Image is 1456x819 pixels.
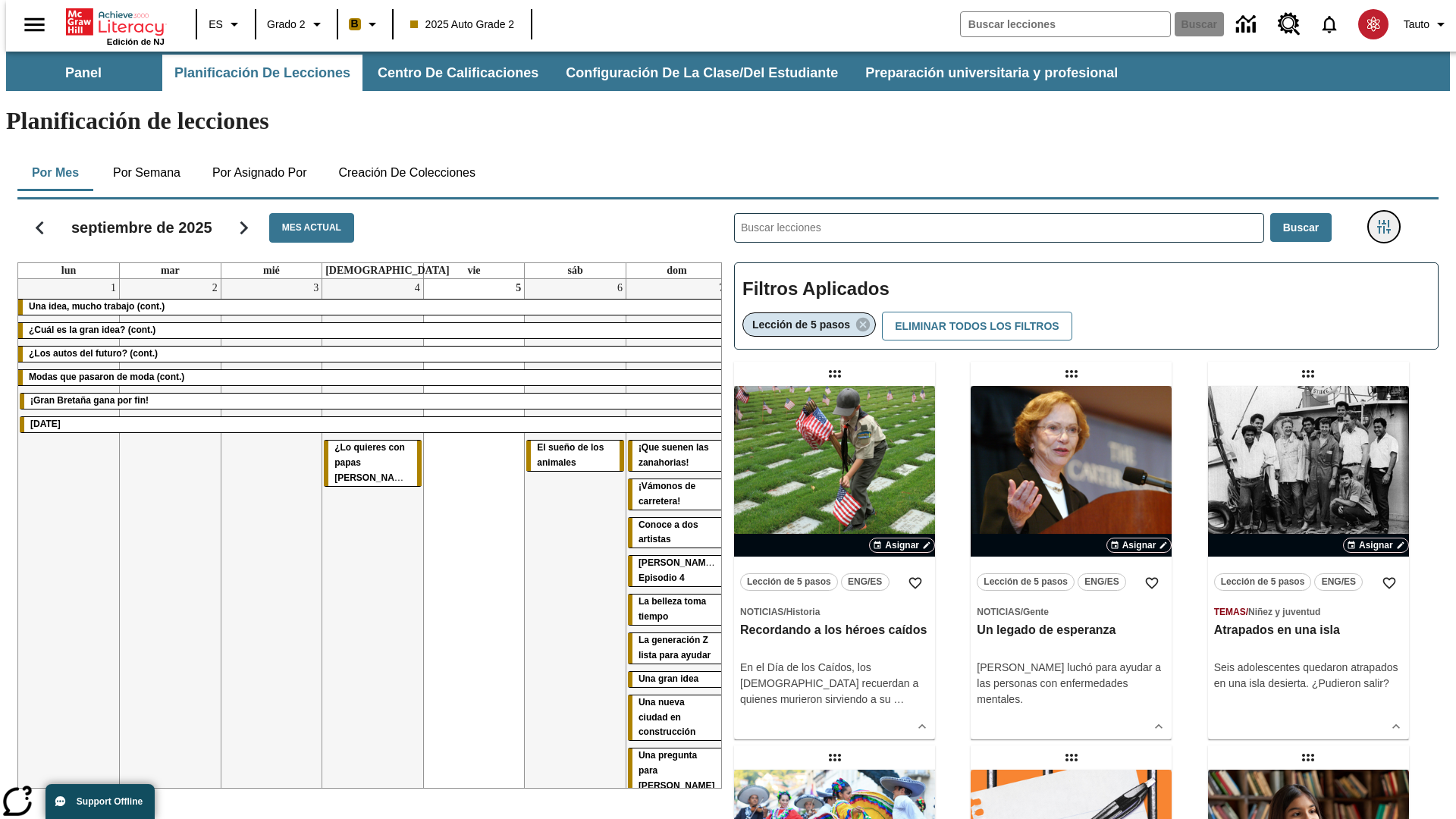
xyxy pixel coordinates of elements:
div: ¡Gran Bretaña gana por fin! [20,394,726,409]
td: 3 de septiembre de 2025 [221,279,322,802]
h2: Filtros Aplicados [742,271,1430,308]
span: ¿Lo quieres con papas fritas? [334,442,416,483]
input: Buscar lecciones [735,214,1263,242]
span: / [1246,607,1248,617]
span: Tema: Noticias/Gente [977,604,1166,620]
span: 2025 Auto Grade 2 [410,17,515,33]
div: Lección arrastrable: Atrapados en una isla [1296,362,1320,386]
button: ENG/ES [841,573,890,591]
div: Modas que pasaron de moda (cont.) [18,370,727,385]
button: Boost El color de la clase es anaranjado claro. Cambiar el color de la clase. [343,11,388,38]
div: ¡Que suenen las zanahorias! [628,441,726,471]
button: Seguir [224,209,263,247]
div: El sueño de los animales [526,441,624,471]
a: sábado [564,263,585,278]
span: Una gran idea [639,673,698,684]
td: 5 de septiembre de 2025 [423,279,525,802]
button: Lección de 5 pasos [740,573,838,591]
button: Buscar [1270,213,1332,243]
button: Eliminar todos los filtros [882,312,1072,341]
div: Elena Menope: Episodio 4 [628,556,726,586]
div: ¿Los autos del futuro? (cont.) [18,347,727,362]
button: Creación de colecciones [326,155,488,191]
div: Una gran idea [628,672,726,687]
button: Escoja un nuevo avatar [1349,5,1398,44]
img: avatar image [1358,9,1389,39]
div: Subbarra de navegación [6,55,1131,91]
a: Portada [66,7,165,37]
div: La generación Z lista para ayudar [628,633,726,664]
span: Edición de NJ [107,37,165,46]
div: ¿Cuál es la gran idea? (cont.) [18,323,727,338]
button: ENG/ES [1078,573,1126,591]
div: ¡Vámonos de carretera! [628,479,726,510]
span: Support Offline [77,796,143,807]
a: 1 de septiembre de 2025 [108,279,119,297]
button: Panel [8,55,159,91]
div: Día del Trabajo [20,417,726,432]
span: Lección de 5 pasos [984,574,1068,590]
a: Centro de recursos, Se abrirá en una pestaña nueva. [1269,4,1310,45]
button: Centro de calificaciones [366,55,551,91]
button: Abrir el menú lateral [12,2,57,47]
div: Seis adolescentes quedaron atrapados en una isla desierta. ¿Pudieron salir? [1214,660,1403,692]
div: Subbarra de navegación [6,52,1450,91]
span: Lección de 5 pasos [1221,574,1305,590]
div: Lección arrastrable: La libertad de escribir [1059,745,1084,770]
span: Asignar [1359,538,1393,552]
div: [PERSON_NAME] luchó para ayudar a las personas con enfermedades mentales. [977,660,1166,708]
span: Lección de 5 pasos [752,318,850,331]
div: Eliminar Lección de 5 pasos el ítem seleccionado del filtro [742,312,876,337]
button: Lección de 5 pasos [1214,573,1312,591]
button: Configuración de la clase/del estudiante [554,55,850,91]
td: 2 de septiembre de 2025 [120,279,221,802]
button: Planificación de lecciones [162,55,362,91]
span: / [1021,607,1023,617]
div: lesson details [1208,386,1409,739]
button: Perfil/Configuración [1398,11,1456,38]
a: miércoles [260,263,283,278]
span: Asignar [885,538,919,552]
div: La belleza toma tiempo [628,595,726,625]
a: Centro de información [1227,4,1269,45]
span: Día del Trabajo [30,419,61,429]
button: Lección de 5 pasos [977,573,1075,591]
button: Preparación universitaria y profesional [853,55,1130,91]
span: ENG/ES [1322,574,1356,590]
div: Una pregunta para Joplin [628,748,726,794]
a: 2 de septiembre de 2025 [209,279,221,297]
div: Lección arrastrable: Un legado de esperanza [1059,362,1084,386]
a: 5 de septiembre de 2025 [513,279,524,297]
button: Menú lateral de filtros [1369,212,1399,242]
button: Por asignado por [200,155,319,191]
span: Lección de 5 pasos [747,574,831,590]
a: 6 de septiembre de 2025 [614,279,626,297]
span: Una nueva ciudad en construcción [639,697,695,738]
span: ES [209,17,223,33]
span: Modas que pasaron de moda (cont.) [29,372,184,382]
span: ¿Cuál es la gran idea? (cont.) [29,325,155,335]
div: lesson details [971,386,1172,739]
div: Lección arrastrable: La historia de los sordos [1296,745,1320,770]
h3: Recordando a los héroes caídos [740,623,929,639]
span: ¿Los autos del futuro? (cont.) [29,348,158,359]
div: Lección arrastrable: Recordando a los héroes caídos [823,362,847,386]
span: Historia [786,607,821,617]
a: 7 de septiembre de 2025 [716,279,727,297]
span: Tema: Noticias/Historia [740,604,929,620]
button: Regresar [20,209,59,247]
span: La generación Z lista para ayudar [639,635,711,661]
button: Grado: Grado 2, Elige un grado [261,11,332,38]
a: 4 de septiembre de 2025 [412,279,423,297]
button: Por mes [17,155,93,191]
span: ENG/ES [1084,574,1119,590]
button: Asignar Elegir fechas [869,538,935,553]
div: ¿Lo quieres con papas fritas? [324,441,422,486]
span: Tauto [1404,17,1429,33]
div: En el Día de los Caídos, los [DEMOGRAPHIC_DATA] recuerdan a quienes murieron sirviendo a su [740,660,929,708]
a: 3 de septiembre de 2025 [310,279,322,297]
button: Añadir a mis Favoritas [1376,570,1403,597]
button: Por semana [101,155,193,191]
a: jueves [322,263,453,278]
button: Añadir a mis Favoritas [902,570,929,597]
